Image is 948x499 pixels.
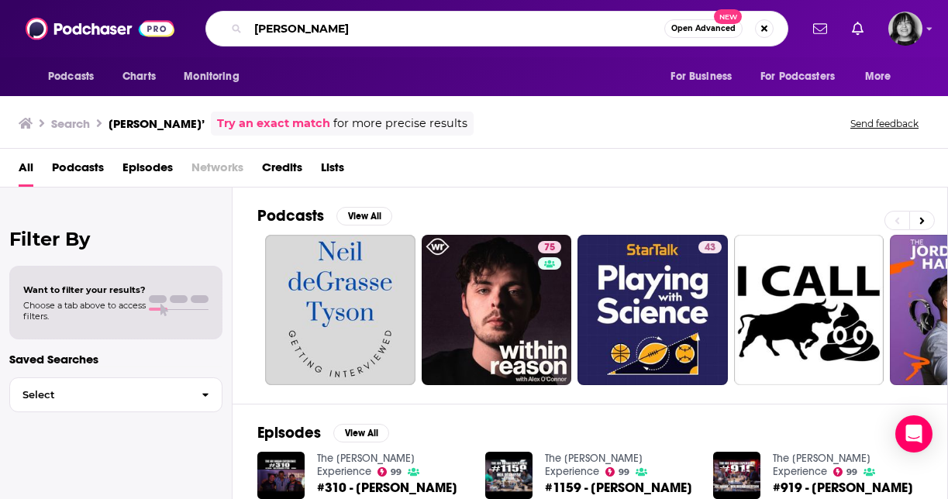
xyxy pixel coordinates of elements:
[545,481,692,494] a: #1159 - Neil deGrasse Tyson
[865,66,891,88] span: More
[248,16,664,41] input: Search podcasts, credits, & more...
[257,423,389,442] a: EpisodesView All
[19,155,33,187] a: All
[51,116,90,131] h3: Search
[257,206,324,225] h2: Podcasts
[217,115,330,132] a: Try an exact match
[191,155,243,187] span: Networks
[888,12,922,46] button: Show profile menu
[807,15,833,42] a: Show notifications dropdown
[52,155,104,187] a: Podcasts
[205,11,788,46] div: Search podcasts, credits, & more...
[317,452,415,478] a: The Joe Rogan Experience
[545,452,643,478] a: The Joe Rogan Experience
[760,66,835,88] span: For Podcasters
[660,62,751,91] button: open menu
[23,300,146,322] span: Choose a tab above to access filters.
[9,377,222,412] button: Select
[122,66,156,88] span: Charts
[257,423,321,442] h2: Episodes
[619,469,629,476] span: 99
[671,25,736,33] span: Open Advanced
[705,240,715,256] span: 43
[10,390,189,400] span: Select
[422,235,572,385] a: 75
[773,452,870,478] a: The Joe Rogan Experience
[257,452,305,499] img: #310 - Neil Degrasse Tyson
[773,481,913,494] span: #919 - [PERSON_NAME]
[317,481,457,494] a: #310 - Neil Degrasse Tyson
[122,155,173,187] a: Episodes
[545,481,692,494] span: #1159 - [PERSON_NAME]
[605,467,630,477] a: 99
[333,424,389,442] button: View All
[173,62,259,91] button: open menu
[538,241,561,253] a: 75
[664,19,743,38] button: Open AdvancedNew
[485,452,533,499] img: #1159 - Neil deGrasse Tyson
[9,228,222,250] h2: Filter By
[670,66,732,88] span: For Business
[26,14,174,43] img: Podchaser - Follow, Share and Rate Podcasts
[713,452,760,499] img: #919 - Neil deGrasse Tyson
[846,469,857,476] span: 99
[544,240,555,256] span: 75
[37,62,114,91] button: open menu
[23,284,146,295] span: Want to filter your results?
[391,469,402,476] span: 99
[577,235,728,385] a: 43
[895,415,932,453] div: Open Intercom Messenger
[317,481,457,494] span: #310 - [PERSON_NAME]
[109,116,205,131] h3: [PERSON_NAME]’
[750,62,857,91] button: open menu
[714,9,742,24] span: New
[184,66,239,88] span: Monitoring
[888,12,922,46] span: Logged in as parkdalepublicity1
[846,15,870,42] a: Show notifications dropdown
[257,206,392,225] a: PodcastsView All
[846,117,923,130] button: Send feedback
[9,352,222,367] p: Saved Searches
[112,62,165,91] a: Charts
[48,66,94,88] span: Podcasts
[262,155,302,187] a: Credits
[333,115,467,132] span: for more precise results
[336,207,392,225] button: View All
[321,155,344,187] a: Lists
[888,12,922,46] img: User Profile
[833,467,858,477] a: 99
[854,62,911,91] button: open menu
[698,241,722,253] a: 43
[773,481,913,494] a: #919 - Neil deGrasse Tyson
[377,467,402,477] a: 99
